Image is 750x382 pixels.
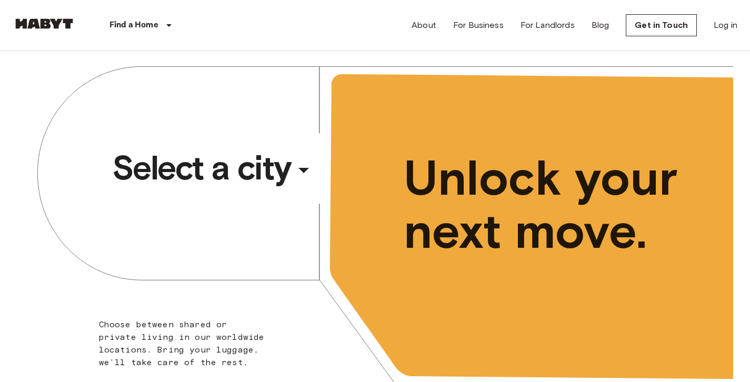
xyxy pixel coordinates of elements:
a: Blog [592,19,609,32]
img: Habyt [13,18,76,29]
a: Log in [714,19,737,32]
button: Select a city [108,144,321,192]
a: About [412,19,436,32]
span: Unlock your next move. [404,152,690,258]
a: Get in Touch [626,14,697,36]
p: Find a Home [109,19,158,32]
a: For Business [453,19,504,32]
span: Select a city [112,147,291,189]
span: Choose between shared or private living in our worldwide locations. Bring your luggage, we'll tak... [99,319,265,367]
a: For Landlords [521,19,575,32]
